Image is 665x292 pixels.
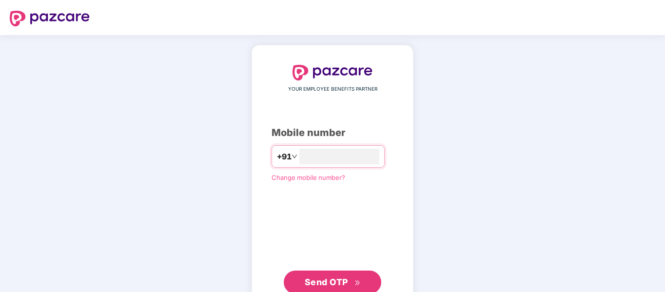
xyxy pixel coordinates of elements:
[272,174,345,181] a: Change mobile number?
[272,125,393,140] div: Mobile number
[305,277,348,287] span: Send OTP
[277,151,292,163] span: +91
[288,85,377,93] span: YOUR EMPLOYEE BENEFITS PARTNER
[10,11,90,26] img: logo
[292,154,297,159] span: down
[354,280,361,286] span: double-right
[293,65,372,80] img: logo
